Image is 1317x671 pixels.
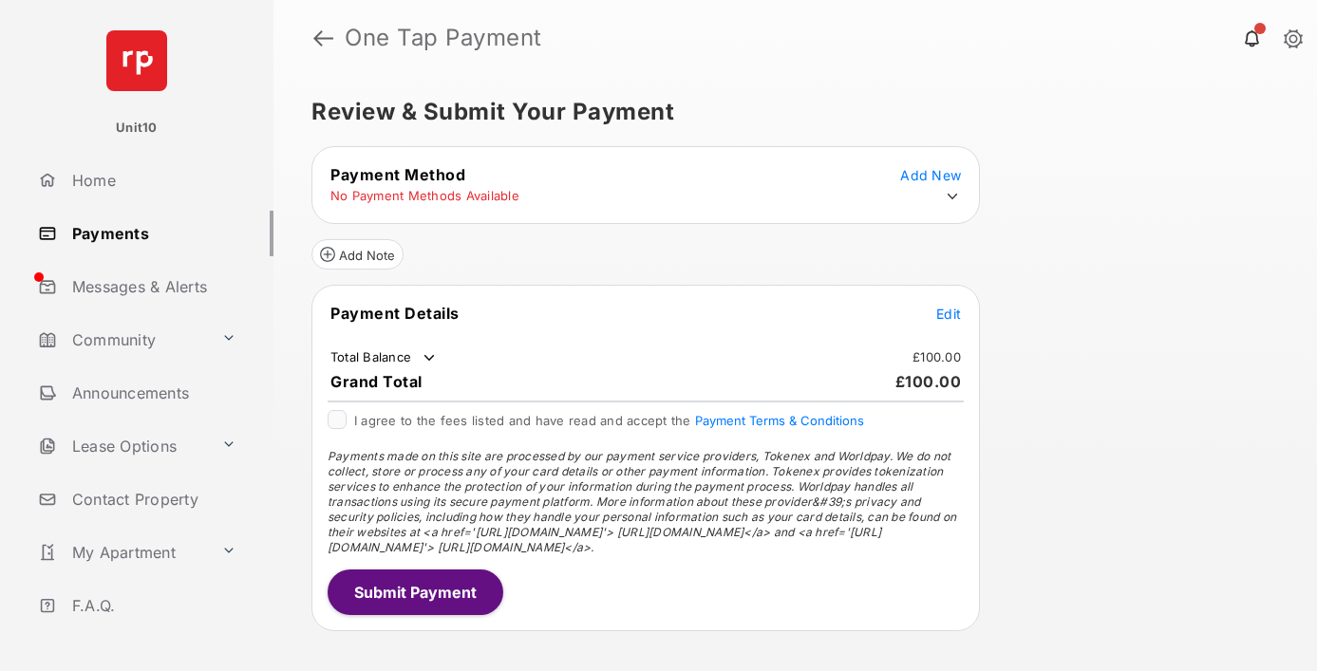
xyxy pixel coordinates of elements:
a: My Apartment [30,530,214,575]
h5: Review & Submit Your Payment [311,101,1264,123]
p: Unit10 [116,119,158,138]
strong: One Tap Payment [345,27,542,49]
td: Total Balance [329,348,439,367]
a: F.A.Q. [30,583,273,628]
td: £100.00 [912,348,962,365]
span: Payments made on this site are processed by our payment service providers, Tokenex and Worldpay. ... [328,449,956,554]
img: svg+xml;base64,PHN2ZyB4bWxucz0iaHR0cDovL3d3dy53My5vcmcvMjAwMC9zdmciIHdpZHRoPSI2NCIgaGVpZ2h0PSI2NC... [106,30,167,91]
button: Edit [936,304,961,323]
a: Announcements [30,370,273,416]
span: I agree to the fees listed and have read and accept the [354,413,864,428]
span: Grand Total [330,372,423,391]
td: No Payment Methods Available [329,187,520,204]
button: Add Note [311,239,404,270]
button: Add New [900,165,961,184]
a: Lease Options [30,423,214,469]
a: Payments [30,211,273,256]
a: Messages & Alerts [30,264,273,309]
button: I agree to the fees listed and have read and accept the [695,413,864,428]
span: £100.00 [895,372,962,391]
a: Community [30,317,214,363]
span: Payment Details [330,304,460,323]
span: Payment Method [330,165,465,184]
span: Edit [936,306,961,322]
a: Home [30,158,273,203]
a: Contact Property [30,476,273,522]
button: Submit Payment [328,569,503,615]
span: Add New [900,167,961,183]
